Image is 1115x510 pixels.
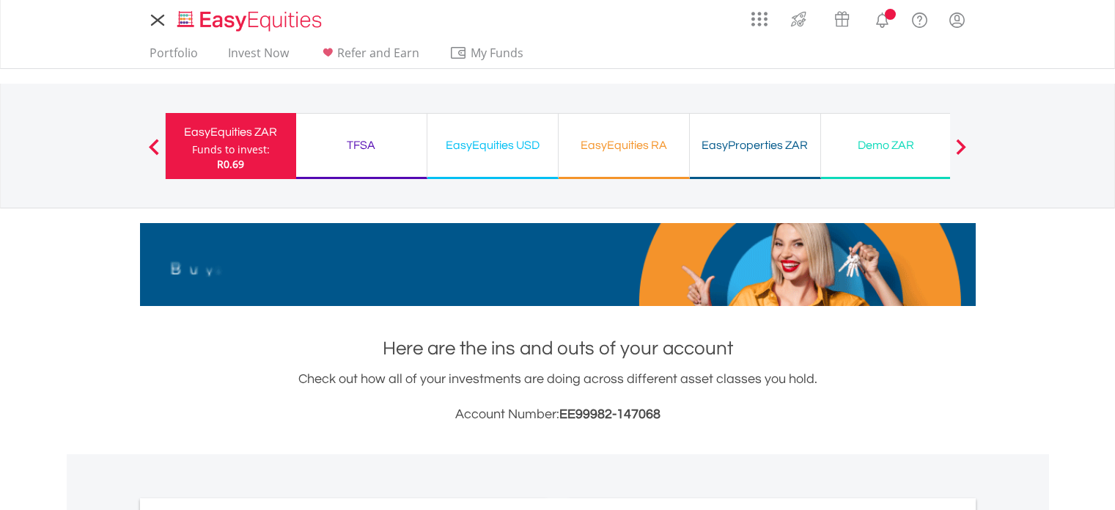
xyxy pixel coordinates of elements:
[172,4,328,33] a: Home page
[946,146,976,161] button: Next
[192,142,270,157] div: Funds to invest:
[787,7,811,31] img: thrive-v2.svg
[938,4,976,36] a: My Profile
[174,9,328,33] img: EasyEquities_Logo.png
[222,45,295,68] a: Invest Now
[313,45,425,68] a: Refer and Earn
[305,135,418,156] div: TFSA
[901,4,938,33] a: FAQ's and Support
[567,135,680,156] div: EasyEquities RA
[217,157,244,171] span: R0.69
[140,335,976,362] h1: Here are the ins and outs of your account
[140,404,976,425] h3: Account Number:
[436,135,549,156] div: EasyEquities USD
[144,45,204,68] a: Portfolio
[820,4,864,31] a: Vouchers
[830,7,854,31] img: vouchers-v2.svg
[742,4,777,27] a: AppsGrid
[139,146,169,161] button: Previous
[140,369,976,425] div: Check out how all of your investments are doing across different asset classes you hold.
[864,4,901,33] a: Notifications
[140,223,976,306] img: EasyMortage Promotion Banner
[751,11,768,27] img: grid-menu-icon.svg
[559,407,660,421] span: EE99982-147068
[174,122,287,142] div: EasyEquities ZAR
[337,45,419,61] span: Refer and Earn
[699,135,812,156] div: EasyProperties ZAR
[830,135,943,156] div: Demo ZAR
[449,43,545,62] span: My Funds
